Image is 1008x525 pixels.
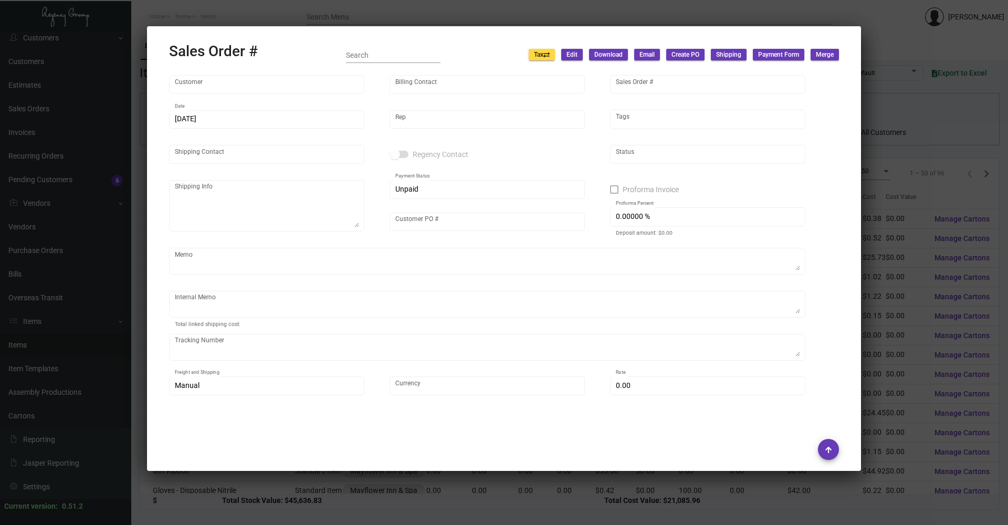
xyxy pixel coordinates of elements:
[671,50,699,59] span: Create PO
[169,43,258,60] h2: Sales Order #
[566,50,577,59] span: Edit
[589,49,628,60] button: Download
[534,50,550,59] span: Tax
[634,49,660,60] button: Email
[413,148,468,161] span: Regency Contact
[529,49,555,60] button: Tax
[711,49,747,60] button: Shipping
[639,50,655,59] span: Email
[623,183,679,196] span: Proforma Invoice
[716,50,741,59] span: Shipping
[758,50,799,59] span: Payment Form
[811,49,839,60] button: Merge
[175,381,199,390] span: Manual
[395,185,418,193] span: Unpaid
[753,49,804,60] button: Payment Form
[62,501,83,512] div: 0.51.2
[4,501,58,512] div: Current version:
[666,49,705,60] button: Create PO
[616,230,673,236] mat-hint: Deposit amount: $0.00
[816,50,834,59] span: Merge
[594,50,623,59] span: Download
[561,49,583,60] button: Edit
[175,321,240,328] mat-hint: Total linked shipping cost:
